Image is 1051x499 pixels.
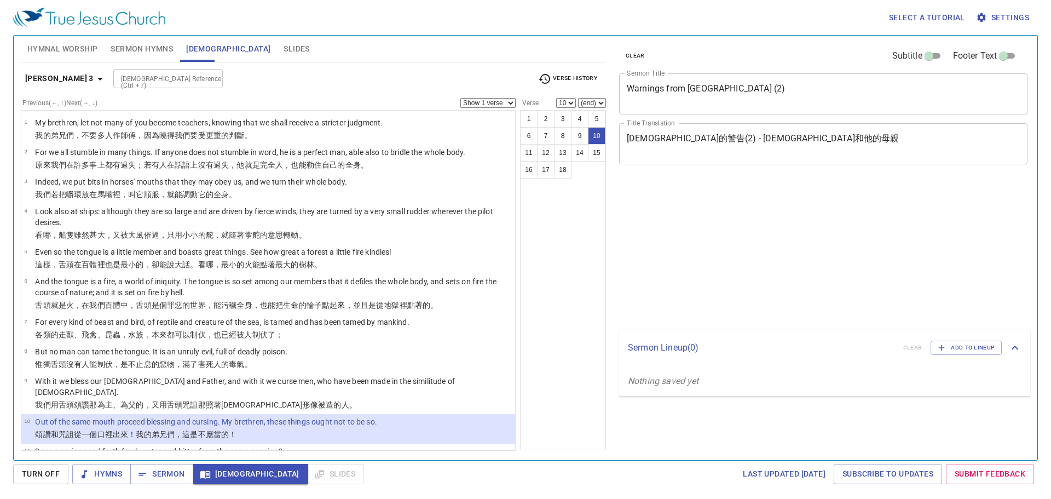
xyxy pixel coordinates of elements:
[252,260,322,269] wg4442: 能點著
[229,131,252,140] wg3187: 判斷
[25,72,94,85] b: [PERSON_NAME] 3
[284,42,309,56] span: Slides
[89,131,252,140] wg3361: 要
[35,246,391,257] p: Even so the tongue is a little member and boasts great things. See how great a forest a little fi...
[139,467,184,481] span: Sermon
[842,467,933,481] span: Subscribe to Updates
[190,260,322,269] wg3166: 。看哪
[299,260,322,269] wg2245: 樹林
[130,464,193,484] button: Sermon
[368,301,438,309] wg2532: 是從地獄
[113,360,252,369] wg1150: ，是不止息的
[198,160,368,169] wg1722: 沒有
[72,464,131,484] button: Hymns
[159,360,252,369] wg183: 惡物
[74,131,252,140] wg80: ，不
[182,231,306,239] wg5259: 小小的
[193,464,308,484] button: [DEMOGRAPHIC_DATA]
[349,400,357,409] wg444: 。
[159,400,357,409] wg2532: 用
[628,376,699,386] i: Nothing saved yet
[24,418,30,424] span: 10
[144,190,237,199] wg846: 順服
[190,160,368,169] wg3056: 上
[120,330,283,339] wg2062: ，水族
[245,301,438,309] wg3650: 身
[136,231,306,239] wg4642: 風
[35,130,383,141] p: 我的
[743,467,825,481] span: Last updated [DATE]
[35,159,465,170] p: 原來
[159,190,237,199] wg3982: ，就能調動
[206,301,438,309] wg2889: ，能污穢
[24,208,27,214] span: 4
[24,148,27,154] span: 2
[74,330,283,339] wg2342: 、飛禽
[537,110,555,128] button: 2
[113,131,252,140] wg4183: 作師傅
[260,160,368,169] wg3778: 完全
[175,430,236,439] wg80: ，這
[24,318,27,324] span: 7
[105,231,307,239] wg5082: ，又
[35,446,282,457] p: Does a spring send forth fresh water and bitter from the same opening?
[35,189,347,200] p: 我們若把嚼環
[111,42,173,56] span: Sermon Hymns
[938,343,995,353] span: Add to Lineup
[252,301,438,309] wg4983: ，也能
[35,329,409,340] p: 各
[520,110,538,128] button: 1
[136,131,252,140] wg1320: ，因為曉得
[885,8,969,28] button: Select a tutorial
[303,400,357,409] wg2316: 形像
[198,400,357,409] wg2672: 那
[931,341,1002,355] button: Add to Lineup
[307,160,368,169] wg1415: 勒住
[275,160,368,169] wg5046: 人
[24,119,27,125] span: 1
[74,260,322,269] wg1100: 在百體
[283,231,306,239] wg1014: 轉動
[24,348,27,354] span: 8
[213,260,322,269] wg2400: ，最小的
[299,160,368,169] wg2532: 能
[24,448,30,454] span: 11
[588,144,605,162] button: 15
[206,231,307,239] wg1646: 舵
[105,190,237,199] wg2462: 嘴
[318,400,357,409] wg3669: 被造
[24,278,27,284] span: 6
[175,131,252,140] wg1492: 我們要受
[345,301,438,309] wg5394: ，並且
[198,430,237,439] wg1096: 不
[221,360,252,369] wg2287: 的毒氣
[22,467,60,481] span: Turn Off
[35,147,465,158] p: For we all stumble in many things. If anyone does not stumble in word, he is a perfect man, able ...
[182,301,438,309] wg93: 的世界
[51,360,252,369] wg1161: 舌頭
[51,231,307,239] wg2400: ，船隻
[626,51,645,61] span: clear
[117,72,201,85] input: Type Bible Reference
[136,260,322,269] wg3398: 的，卻
[571,127,588,145] button: 9
[221,330,283,339] wg2532: 已經被人
[307,301,438,309] wg1078: 輪子
[120,301,438,309] wg3196: 中
[532,71,604,87] button: Verse History
[571,110,588,128] button: 4
[213,231,307,239] wg4079: ，就隨著掌舵的
[159,301,438,309] wg2525: 個
[407,301,438,309] wg5259: 點著
[554,110,571,128] button: 3
[24,178,27,184] span: 3
[35,359,287,370] p: 惟獨
[97,330,284,339] wg4071: 、昆蟲
[213,190,236,199] wg846: 全
[275,260,322,269] wg381: 最大的
[275,330,283,339] wg1150: ；
[59,430,237,439] wg2532: 咒詛
[554,161,571,179] button: 18
[955,467,1025,481] span: Submit Feedback
[213,160,368,169] wg3756: 過失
